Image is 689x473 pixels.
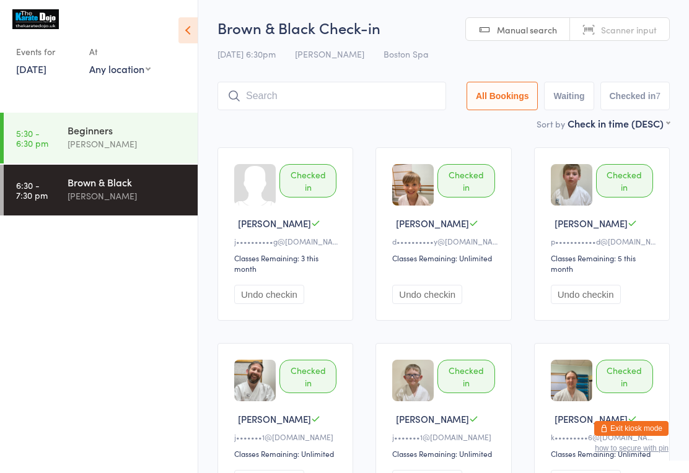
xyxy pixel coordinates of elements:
div: Classes Remaining: Unlimited [551,448,657,459]
button: how to secure with pin [595,444,669,453]
img: image1641945165.png [392,360,434,401]
span: Boston Spa [384,48,428,60]
label: Sort by [537,118,565,130]
time: 6:30 - 7:30 pm [16,180,48,200]
div: d••••••••••y@[DOMAIN_NAME] [392,236,498,246]
img: image1740487124.png [392,164,434,206]
div: Check in time (DESC) [568,116,670,130]
a: 6:30 -7:30 pmBrown & Black[PERSON_NAME] [4,165,198,215]
div: Classes Remaining: Unlimited [392,253,498,263]
button: All Bookings [467,82,538,110]
div: Checked in [596,164,653,197]
img: image1740486689.png [551,360,592,401]
div: [PERSON_NAME] [68,137,187,151]
button: Undo checkin [551,285,621,304]
span: [DATE] 6:30pm [217,48,276,60]
span: Scanner input [601,24,657,36]
span: [PERSON_NAME] [295,48,364,60]
div: p•••••••••••d@[DOMAIN_NAME] [551,236,657,246]
a: 5:30 -6:30 pmBeginners[PERSON_NAME] [4,113,198,163]
div: Classes Remaining: Unlimited [234,448,340,459]
div: 7 [656,91,660,101]
h2: Brown & Black Check-in [217,17,670,38]
input: Search [217,82,446,110]
span: [PERSON_NAME] [396,217,469,230]
time: 5:30 - 6:30 pm [16,128,48,148]
span: [PERSON_NAME] [238,217,311,230]
a: [DATE] [16,62,46,76]
span: [PERSON_NAME] [238,412,311,425]
div: Any location [89,62,151,76]
div: Beginners [68,123,187,137]
div: j•••••••1@[DOMAIN_NAME] [392,432,498,442]
button: Undo checkin [392,285,462,304]
div: Checked in [437,164,494,197]
span: [PERSON_NAME] [396,412,469,425]
div: Brown & Black [68,175,187,189]
div: j••••••••••g@[DOMAIN_NAME] [234,236,340,246]
div: Checked in [279,360,336,393]
div: [PERSON_NAME] [68,189,187,203]
div: At [89,41,151,62]
div: Checked in [437,360,494,393]
button: Exit kiosk mode [594,421,669,436]
button: Undo checkin [234,285,304,304]
div: k•••••••••6@[DOMAIN_NAME] [551,432,657,442]
button: Checked in7 [600,82,670,110]
div: Checked in [279,164,336,197]
span: Manual search [497,24,557,36]
button: Waiting [544,82,594,110]
div: Classes Remaining: Unlimited [392,448,498,459]
div: Checked in [596,360,653,393]
div: j•••••••1@[DOMAIN_NAME] [234,432,340,442]
div: Classes Remaining: 3 this month [234,253,340,274]
img: The karate dojo [12,9,59,29]
div: Events for [16,41,77,62]
span: [PERSON_NAME] [555,217,628,230]
img: image1641505539.png [551,164,592,206]
img: image1675108339.png [234,360,276,401]
div: Classes Remaining: 5 this month [551,253,657,274]
span: [PERSON_NAME] [555,412,628,425]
